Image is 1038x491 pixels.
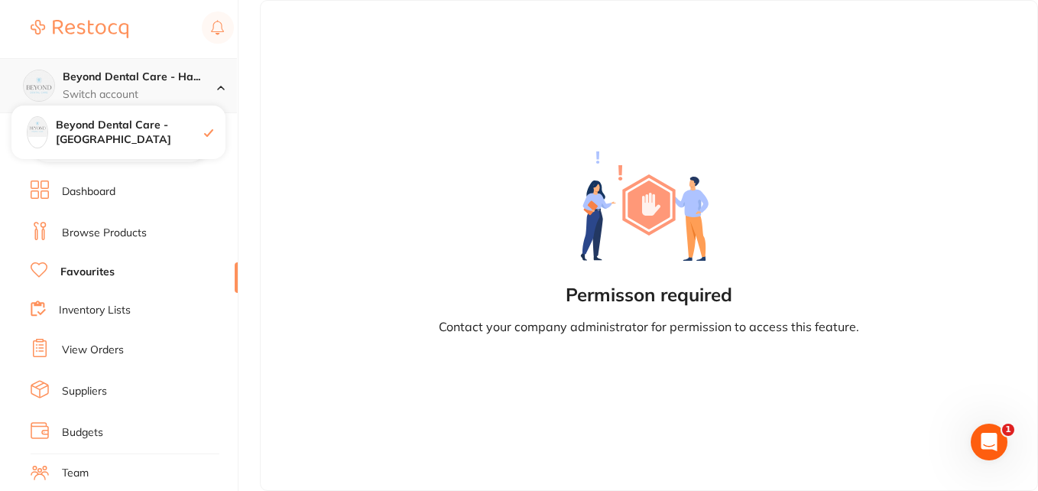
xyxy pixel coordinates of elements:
[60,265,115,280] a: Favourites
[439,318,859,335] p: Contact your company administrator for permission to access this feature.
[971,424,1007,460] iframe: Intercom live chat
[24,70,54,101] img: Beyond Dental Care - Hamilton
[59,303,131,318] a: Inventory Lists
[31,20,128,38] img: Restocq Logo
[63,87,217,102] p: Switch account
[566,285,732,306] h2: Permisson required
[62,343,124,358] a: View Orders
[62,466,89,481] a: Team
[62,425,103,441] a: Budgets
[1002,424,1014,436] span: 1
[31,11,128,47] a: Restocq Logo
[28,117,47,137] img: Beyond Dental Care - Hamilton
[63,70,217,85] h4: Beyond Dental Care - Hamilton
[62,184,115,200] a: Dashboard
[62,226,147,241] a: Browse Products
[56,118,204,148] h4: Beyond Dental Care - [GEOGRAPHIC_DATA]
[62,384,107,399] a: Suppliers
